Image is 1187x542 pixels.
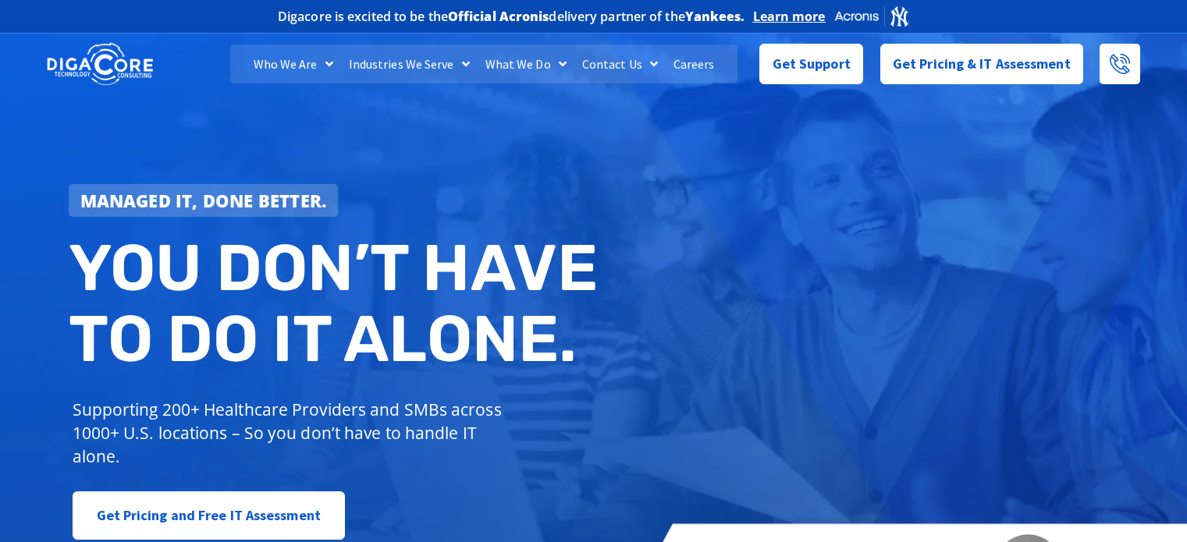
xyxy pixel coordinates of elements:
[47,41,153,87] img: DigaCore Technology Consulting
[759,44,863,84] a: Get Support
[73,398,509,468] p: Supporting 200+ Healthcare Providers and SMBs across 1000+ U.S. locations – So you don’t have to ...
[230,44,737,83] nav: Menu
[833,5,910,27] img: Acronis
[246,44,341,83] a: Who We Are
[893,48,1071,80] span: Get Pricing & IT Assessment
[73,491,345,540] a: Get Pricing and Free IT Assessment
[574,44,666,83] a: Contact Us
[80,189,327,212] strong: Managed IT, done better.
[341,44,478,83] a: Industries We Serve
[880,44,1083,84] a: Get Pricing & IT Assessment
[278,10,745,23] h2: Digacore is excited to be the delivery partner of the
[478,44,574,83] a: What We Do
[69,184,339,217] a: Managed IT, done better.
[685,8,745,25] b: Yankees.
[666,44,723,83] a: Careers
[97,500,321,531] span: Get Pricing and Free IT Assessment
[773,48,851,80] span: Get Support
[753,9,826,24] a: Learn more
[448,8,549,25] b: Official Acronis
[69,232,606,375] h2: You don’t have to do IT alone.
